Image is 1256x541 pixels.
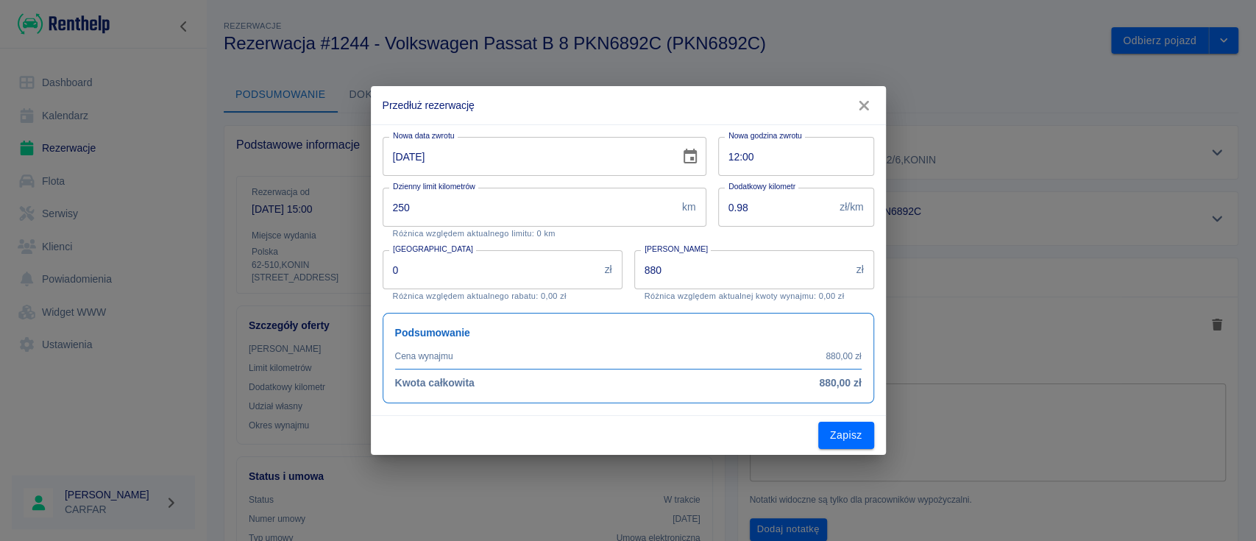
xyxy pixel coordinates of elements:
[645,291,864,301] p: Różnica względem aktualnej kwoty wynajmu: 0,00 zł
[728,181,795,192] label: Dodatkowy kilometr
[682,199,696,215] p: km
[395,350,453,363] p: Cena wynajmu
[393,181,475,192] label: Dzienny limit kilometrów
[383,137,670,176] input: DD-MM-YYYY
[718,137,864,176] input: hh:mm
[728,130,802,141] label: Nowa godzina zwrotu
[393,130,454,141] label: Nowa data zwrotu
[395,375,475,391] h6: Kwota całkowita
[371,86,886,124] h2: Przedłuż rezerwację
[393,244,473,255] label: [GEOGRAPHIC_DATA]
[383,250,599,289] input: Kwota rabatu ustalona na początku
[675,142,705,172] button: Choose date, selected date is 16 sie 2025
[645,244,708,255] label: [PERSON_NAME]
[818,422,874,449] button: Zapisz
[604,262,611,277] p: zł
[395,325,862,341] h6: Podsumowanie
[393,229,696,238] p: Różnica względem aktualnego limitu: 0 km
[856,262,863,277] p: zł
[634,250,851,289] input: Kwota wynajmu od początkowej daty, nie samego aneksu.
[819,375,861,391] h6: 880,00 zł
[393,291,612,301] p: Różnica względem aktualnego rabatu: 0,00 zł
[826,350,861,363] p: 880,00 zł
[840,199,863,215] p: zł/km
